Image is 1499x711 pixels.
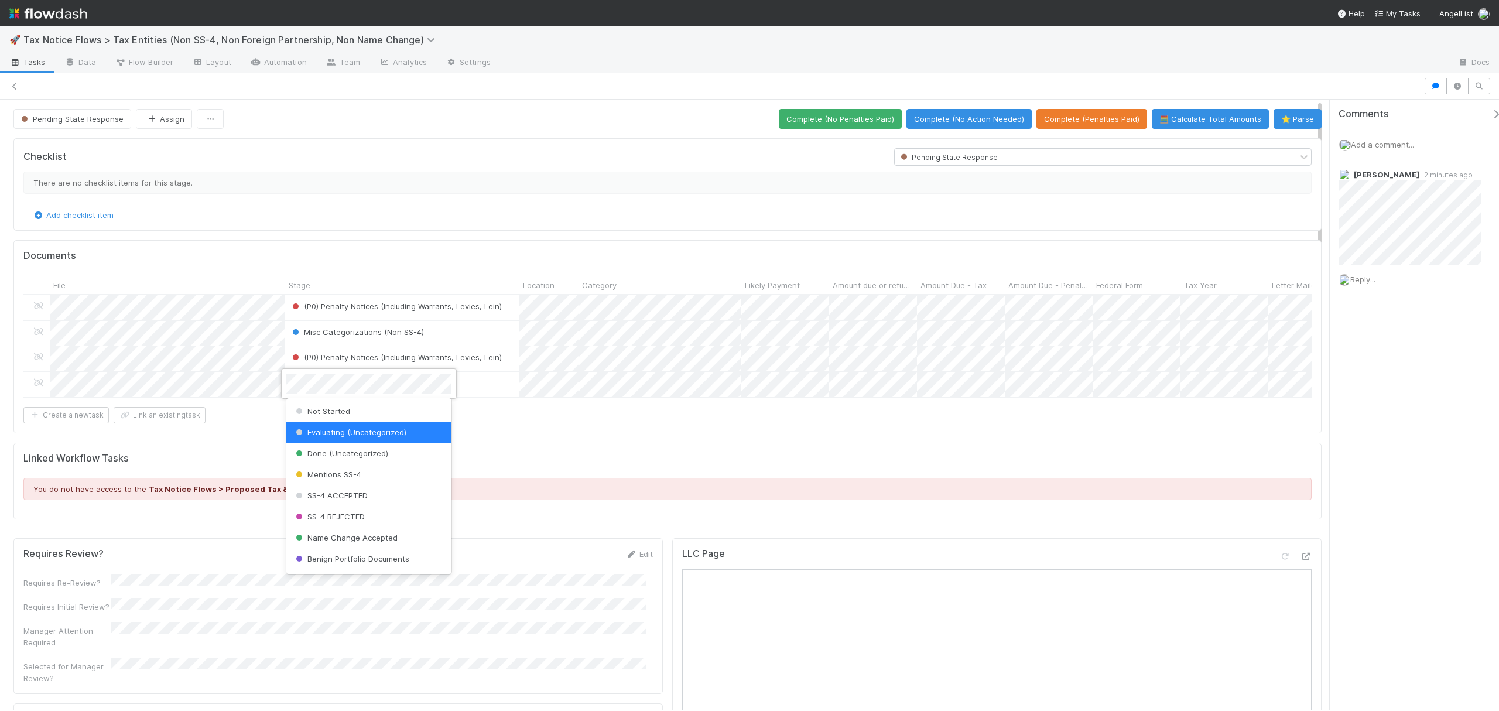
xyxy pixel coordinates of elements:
span: SS-4 ACCEPTED [293,491,368,500]
span: SS-4 REJECTED [293,512,365,521]
span: Mentions SS-4 [293,470,361,479]
span: Evaluating (Uncategorized) [293,428,406,437]
span: Benign Portfolio Documents [293,554,409,563]
span: Done (Uncategorized) [293,449,388,458]
span: Not Started [293,406,350,416]
span: Name Change Accepted [293,533,398,542]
